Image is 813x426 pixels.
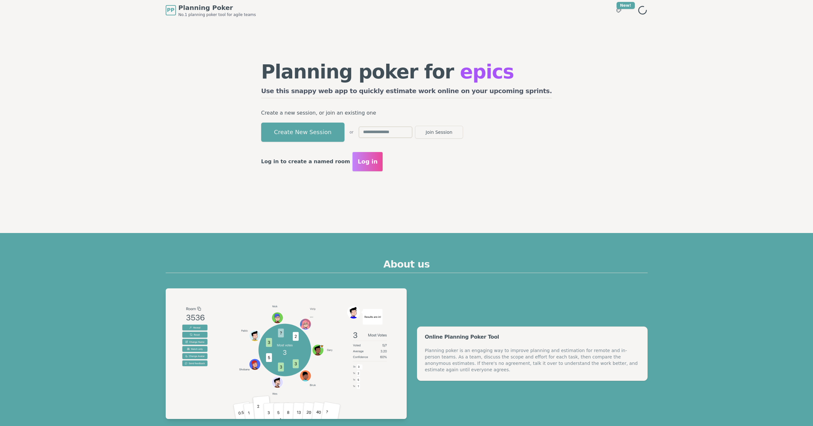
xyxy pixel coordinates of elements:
[261,157,350,166] p: Log in to create a named room
[167,6,174,14] span: PP
[353,152,383,171] button: Log in
[178,3,256,12] span: Planning Poker
[425,334,640,340] div: Online Planning Poker Tool
[166,3,256,17] a: PPPlanning PokerNo.1 planning poker tool for agile teams
[613,4,625,16] button: New!
[425,347,640,373] div: Planning poker is an engaging way to improve planning and estimation for remote and in-person tea...
[166,288,407,419] img: Planning Poker example session
[350,130,353,135] span: or
[460,60,514,83] span: epics
[415,126,463,139] button: Join Session
[261,123,344,142] button: Create New Session
[358,157,377,166] span: Log in
[261,109,552,117] p: Create a new session, or join an existing one
[261,86,552,98] h2: Use this snappy web app to quickly estimate work online on your upcoming sprints.
[617,2,635,9] div: New!
[178,12,256,17] span: No.1 planning poker tool for agile teams
[166,259,648,273] h2: About us
[261,62,552,81] h1: Planning poker for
